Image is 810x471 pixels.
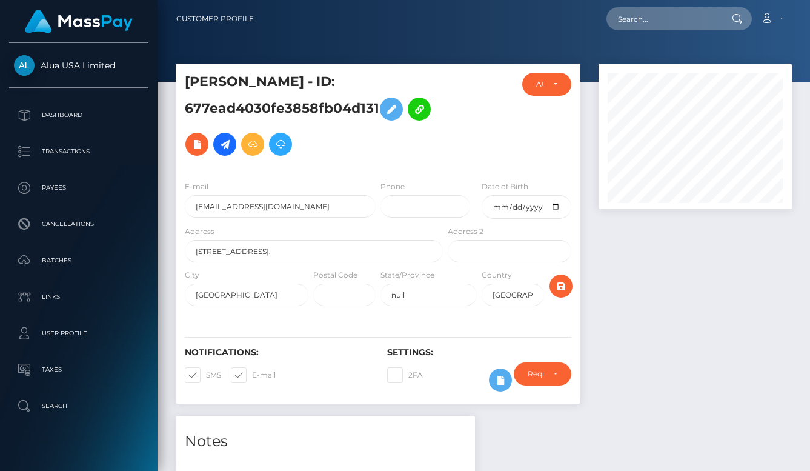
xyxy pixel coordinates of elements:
[514,362,571,386] button: Require ID/Selfie Verification
[185,226,214,237] label: Address
[387,367,423,383] label: 2FA
[387,347,571,358] h6: Settings:
[482,181,528,192] label: Date of Birth
[380,270,434,281] label: State/Province
[14,179,144,197] p: Payees
[313,270,357,281] label: Postal Code
[14,106,144,124] p: Dashboard
[9,391,148,421] a: Search
[14,252,144,270] p: Batches
[185,73,436,162] h5: [PERSON_NAME] - ID: 677ead4030fe3858fb04d131
[9,318,148,349] a: User Profile
[185,367,221,383] label: SMS
[213,133,236,156] a: Initiate Payout
[606,7,720,30] input: Search...
[14,215,144,233] p: Cancellations
[14,142,144,161] p: Transactions
[14,361,144,379] p: Taxes
[185,181,208,192] label: E-mail
[9,246,148,276] a: Batches
[9,100,148,130] a: Dashboard
[14,397,144,415] p: Search
[448,226,483,237] label: Address 2
[9,282,148,312] a: Links
[536,79,543,89] div: ACTIVE
[185,347,369,358] h6: Notifications:
[522,73,571,96] button: ACTIVE
[9,355,148,385] a: Taxes
[185,270,199,281] label: City
[9,173,148,203] a: Payees
[14,55,35,76] img: Alua USA Limited
[176,6,254,32] a: Customer Profile
[380,181,405,192] label: Phone
[185,431,466,452] h4: Notes
[25,10,133,33] img: MassPay Logo
[14,288,144,306] p: Links
[9,60,148,71] span: Alua USA Limited
[9,209,148,239] a: Cancellations
[482,270,512,281] label: Country
[9,136,148,167] a: Transactions
[528,369,543,379] div: Require ID/Selfie Verification
[231,367,276,383] label: E-mail
[14,324,144,342] p: User Profile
